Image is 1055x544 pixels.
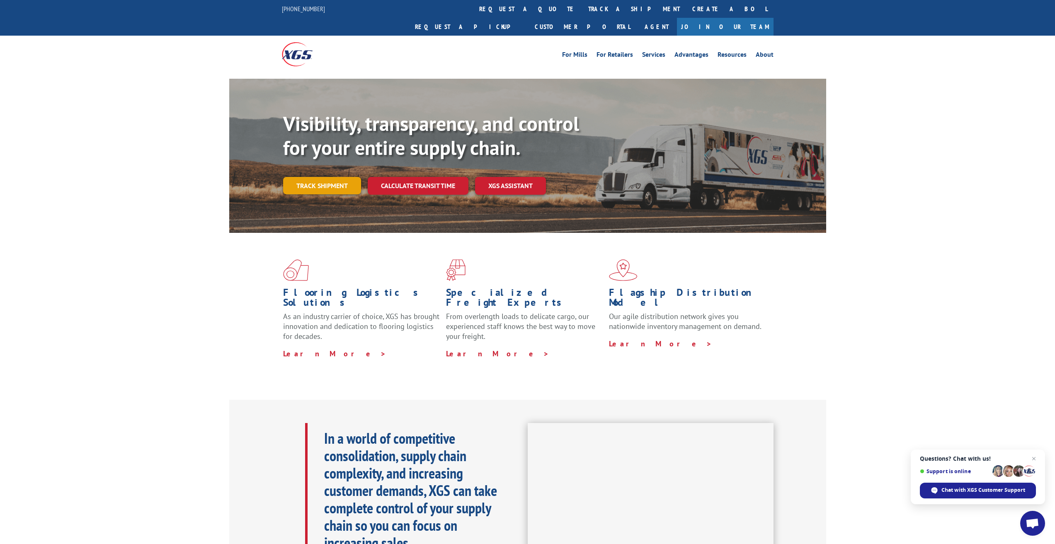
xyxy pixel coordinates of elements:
a: Customer Portal [529,18,636,36]
h1: Flagship Distribution Model [609,288,766,312]
a: Learn More > [609,339,712,348]
img: xgs-icon-total-supply-chain-intelligence-red [283,259,309,281]
a: Agent [636,18,677,36]
div: Chat with XGS Customer Support [920,483,1036,498]
span: Close chat [1029,454,1039,464]
p: From overlength loads to delicate cargo, our experienced staff knows the best way to move your fr... [446,312,603,348]
a: For Mills [562,51,587,60]
a: Learn More > [283,349,386,358]
span: Chat with XGS Customer Support [941,486,1025,494]
a: Learn More > [446,349,549,358]
span: As an industry carrier of choice, XGS has brought innovation and dedication to flooring logistics... [283,312,439,341]
span: Our agile distribution network gives you nationwide inventory management on demand. [609,312,762,331]
a: Track shipment [283,177,361,194]
div: Open chat [1020,511,1045,536]
a: For Retailers [597,51,633,60]
a: XGS ASSISTANT [475,177,546,195]
a: Advantages [674,51,708,60]
a: Resources [718,51,747,60]
a: Calculate transit time [368,177,468,195]
a: About [756,51,774,60]
a: Services [642,51,665,60]
img: xgs-icon-flagship-distribution-model-red [609,259,638,281]
h1: Specialized Freight Experts [446,288,603,312]
a: Join Our Team [677,18,774,36]
a: Request a pickup [409,18,529,36]
a: [PHONE_NUMBER] [282,5,325,13]
b: Visibility, transparency, and control for your entire supply chain. [283,111,579,160]
span: Questions? Chat with us! [920,455,1036,462]
img: xgs-icon-focused-on-flooring-red [446,259,466,281]
span: Support is online [920,468,990,474]
h1: Flooring Logistics Solutions [283,288,440,312]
